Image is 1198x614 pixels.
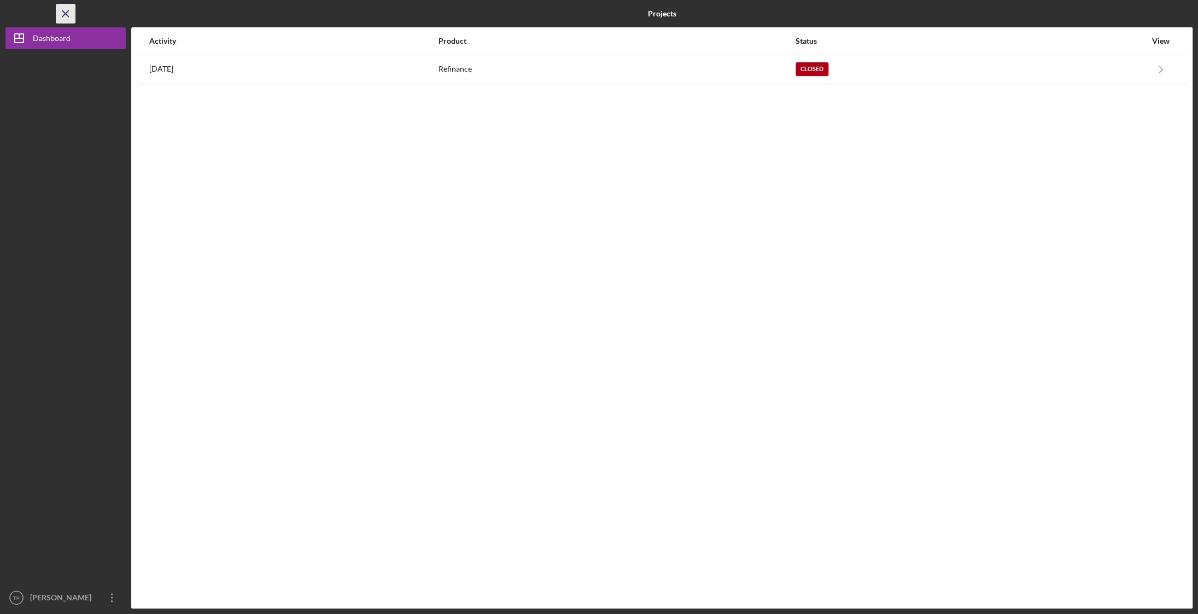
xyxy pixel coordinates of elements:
[27,587,98,611] div: [PERSON_NAME]
[796,62,828,76] div: Closed
[33,27,71,52] div: Dashboard
[5,27,126,49] button: Dashboard
[149,65,173,73] time: 2024-11-02 22:24
[5,587,126,609] button: TP[PERSON_NAME]
[439,37,794,45] div: Product
[1147,37,1174,45] div: View
[796,37,1146,45] div: Status
[648,9,676,18] b: Projects
[439,56,794,83] div: Refinance
[149,37,437,45] div: Activity
[13,595,20,601] text: TP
